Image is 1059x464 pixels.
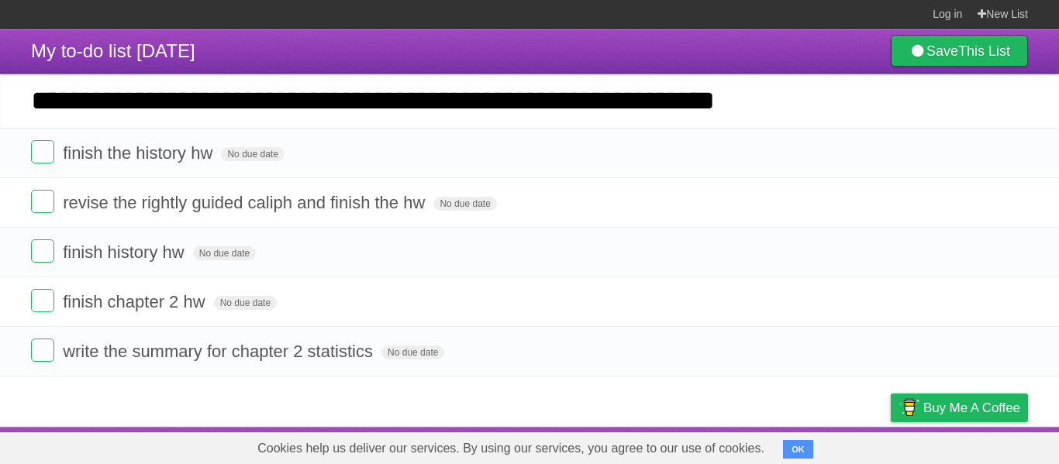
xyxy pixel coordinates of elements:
[214,296,277,310] span: No due date
[736,431,799,460] a: Developers
[31,339,54,362] label: Done
[31,239,54,263] label: Done
[63,143,216,163] span: finish the history hw
[685,431,717,460] a: About
[31,140,54,163] label: Done
[221,147,284,161] span: No due date
[31,289,54,312] label: Done
[871,431,911,460] a: Privacy
[891,36,1028,67] a: SaveThis List
[63,242,188,262] span: finish history hw
[930,431,1028,460] a: Suggest a feature
[31,40,195,61] span: My to-do list [DATE]
[891,394,1028,422] a: Buy me a coffee
[783,440,813,459] button: OK
[63,292,209,311] span: finish chapter 2 hw
[193,246,256,260] span: No due date
[433,197,496,211] span: No due date
[958,43,1010,59] b: This List
[31,190,54,213] label: Done
[63,193,429,212] span: revise the rightly guided caliph and finish the hw
[242,433,780,464] span: Cookies help us deliver our services. By using our services, you agree to our use of cookies.
[899,394,919,421] img: Buy me a coffee
[923,394,1020,421] span: Buy me a coffee
[381,345,444,359] span: No due date
[63,342,377,361] span: write the summary for chapter 2 statistics
[818,431,852,460] a: Terms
